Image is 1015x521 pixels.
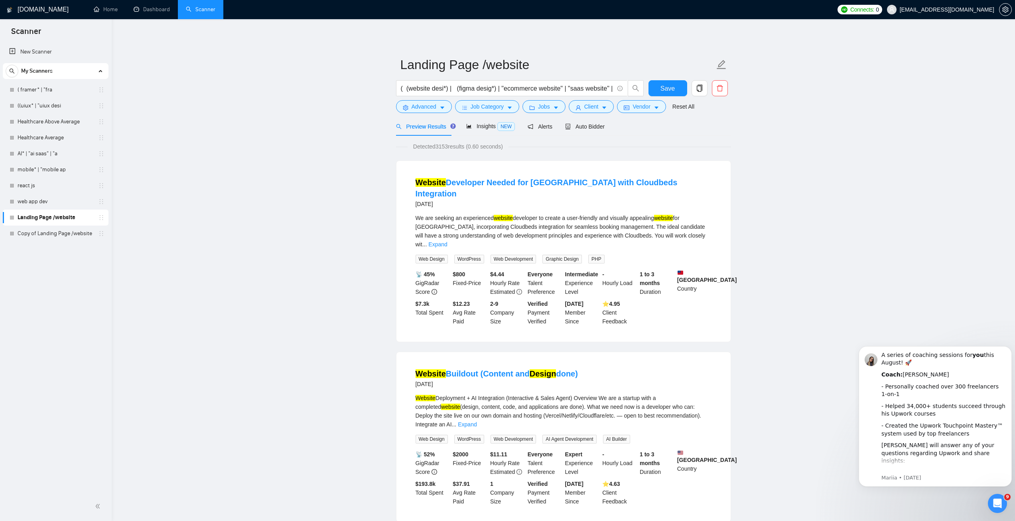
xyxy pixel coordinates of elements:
[672,102,694,111] a: Reset All
[678,270,683,275] img: 🇼🇸
[601,270,638,296] div: Hourly Load
[638,450,676,476] div: Duration
[677,450,737,463] b: [GEOGRAPHIC_DATA]
[98,135,104,141] span: holder
[7,4,12,16] img: logo
[497,122,515,131] span: NEW
[98,230,104,237] span: holder
[575,105,581,111] span: user
[601,105,607,111] span: caret-down
[18,194,93,210] a: web app dev
[396,124,402,129] span: search
[21,63,53,79] span: My Scanners
[416,379,578,389] div: [DATE]
[9,44,102,60] a: New Scanner
[526,479,564,506] div: Payment Verified
[542,255,582,263] span: Graphic Design
[999,3,1012,16] button: setting
[466,123,515,129] span: Insights
[528,481,548,487] b: Verified
[565,124,571,129] span: robot
[588,255,605,263] span: PHP
[602,451,604,458] b: -
[490,301,498,307] b: 2-9
[529,105,535,111] span: folder
[676,270,713,296] div: Country
[654,215,673,221] mark: website
[416,394,711,429] div: Deployment + AI Integration (Interactive & Sales Agent) Overview We are a startup with a complete...
[454,435,484,444] span: WordPress
[565,123,605,130] span: Auto Bidder
[416,481,436,487] b: $ 193.8k
[414,270,451,296] div: GigRadar Score
[678,450,683,456] img: 🇺🇸
[489,479,526,506] div: Company Size
[453,451,468,458] b: $ 2000
[462,105,467,111] span: bars
[876,5,879,14] span: 0
[94,6,118,13] a: homeHome
[628,80,644,96] button: search
[564,479,601,506] div: Member Since
[466,123,472,129] span: area-chart
[98,198,104,205] span: holder
[98,151,104,157] span: holder
[528,451,553,458] b: Everyone
[617,100,666,113] button: idcardVendorcaret-down
[403,105,408,111] span: setting
[455,100,519,113] button: barsJob Categorycaret-down
[414,479,451,506] div: Total Spent
[452,421,457,428] span: ...
[186,6,215,13] a: searchScanner
[416,435,448,444] span: Web Design
[416,301,430,307] b: $ 7.3k
[530,369,556,378] mark: Design
[564,450,601,476] div: Experience Level
[490,469,515,475] span: Estimated
[490,271,504,277] b: $ 4.44
[18,226,93,242] a: Copy of Landing Page /website
[3,44,108,60] li: New Scanner
[441,404,460,410] mark: website
[416,451,435,458] b: 📡 52%
[416,199,711,209] div: [DATE]
[18,98,93,114] a: ((uiux* | "uiux desi
[528,301,548,307] b: Verified
[489,450,526,476] div: Hourly Rate
[412,102,436,111] span: Advanced
[516,289,522,295] span: exclamation-circle
[542,435,596,444] span: AI Agent Development
[458,421,477,428] a: Expand
[988,494,1007,513] iframe: Intercom live chat
[602,301,620,307] b: ⭐️ 4.95
[602,271,604,277] b: -
[638,270,676,296] div: Duration
[416,271,435,277] b: 📡 45%
[18,130,93,146] a: Healthcare Average
[18,114,93,130] a: Healthcare Above Average
[95,502,103,510] span: double-left
[489,299,526,326] div: Company Size
[712,85,727,92] span: delete
[5,26,47,42] span: Scanner
[516,469,522,475] span: exclamation-circle
[692,80,708,96] button: copy
[416,255,448,263] span: Web Design
[640,271,660,286] b: 1 to 3 months
[453,301,470,307] b: $12.23
[134,6,170,13] a: dashboardDashboard
[414,299,451,326] div: Total Spent
[601,450,638,476] div: Hourly Load
[677,270,737,283] b: [GEOGRAPHIC_DATA]
[422,241,427,248] span: ...
[490,481,493,487] b: 1
[451,299,489,326] div: Avg Rate Paid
